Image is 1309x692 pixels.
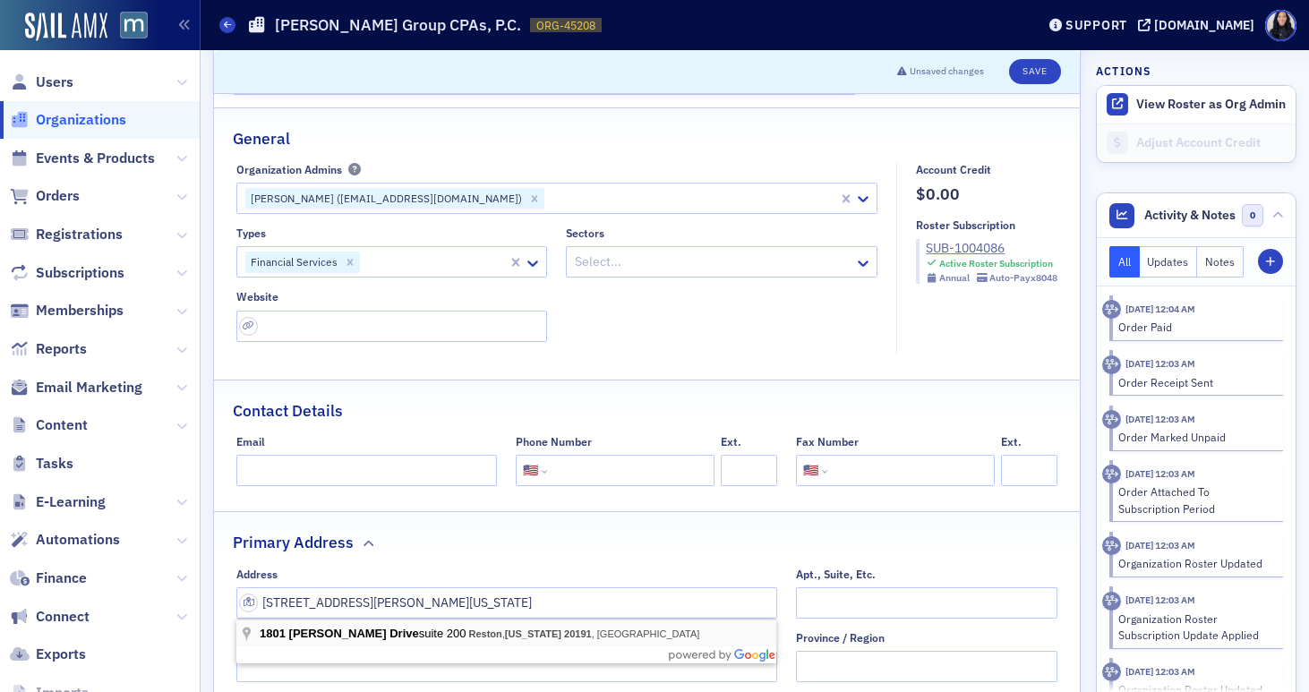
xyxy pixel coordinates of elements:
div: [DOMAIN_NAME] [1154,17,1254,33]
div: Sectors [566,226,604,240]
button: Save [1009,59,1060,84]
a: Tasks [10,454,73,474]
div: Activity [1102,355,1121,374]
div: Remove Financial Services [340,252,360,273]
span: Content [36,415,88,435]
a: View Homepage [107,12,148,42]
span: Reports [36,339,87,359]
div: Address [236,568,278,581]
span: Events & Products [36,149,155,168]
a: SUB-1004086 [926,239,1057,258]
button: Notes [1197,246,1244,278]
span: $0.00 [916,183,1057,206]
a: Automations [10,530,120,550]
div: Remove Jamie Armezzani (jarmezzani@ggroupcpas.com) [525,188,544,209]
a: Exports [10,645,86,664]
div: Account Credit [916,163,991,176]
time: 7/2/2025 12:03 AM [1125,357,1195,370]
a: Connect [10,607,90,627]
div: Activity [1102,300,1121,319]
button: Updates [1140,246,1198,278]
span: [PERSON_NAME] Drive [289,627,419,640]
h2: Primary Address [233,531,354,554]
a: Events & Products [10,149,155,168]
span: Orders [36,186,80,206]
span: Finance [36,568,87,588]
div: Apt., Suite, Etc. [796,568,876,581]
span: Subscriptions [36,263,124,283]
time: 7/2/2025 12:03 AM [1125,665,1195,678]
div: Activity [1102,662,1121,681]
a: Organizations [10,110,126,130]
div: Annual [939,272,970,284]
div: Organization Roster Subscription Update Applied [1118,611,1271,644]
div: Order Paid [1118,319,1271,335]
button: All [1109,246,1140,278]
div: Activity [1102,410,1121,429]
span: Users [36,73,73,92]
h4: Actions [1096,63,1151,79]
a: Registrations [10,225,123,244]
time: 7/2/2025 12:03 AM [1125,594,1195,606]
span: Connect [36,607,90,627]
div: Fax Number [796,435,859,449]
div: Adjust Account Credit [1136,135,1287,151]
time: 7/2/2025 12:03 AM [1125,467,1195,480]
a: E-Learning [10,492,106,512]
span: ORG-45208 [536,18,595,33]
div: Ext. [721,435,741,449]
a: Adjust Account Credit [1097,124,1296,162]
div: Order Attached To Subscription Period [1118,483,1271,517]
a: Users [10,73,73,92]
span: [US_STATE] [505,628,561,639]
span: 1801 [260,627,286,640]
div: Ext. [1001,435,1022,449]
div: Types [236,226,266,240]
span: Tasks [36,454,73,474]
button: View Roster as Org Admin [1136,97,1286,113]
time: 7/2/2025 12:03 AM [1125,413,1195,425]
a: Finance [10,568,87,588]
div: Activity [1102,536,1121,555]
div: Province / Region [796,631,885,645]
span: Profile [1265,10,1296,41]
h2: Contact Details [233,399,343,423]
div: Active Roster Subscription [939,258,1053,269]
div: Roster Subscription [916,218,1015,232]
a: Memberships [10,301,124,320]
h1: [PERSON_NAME] Group CPAs, P.C. [275,14,521,36]
a: Content [10,415,88,435]
a: Subscriptions [10,263,124,283]
div: Support [1065,17,1127,33]
span: 20191 [564,628,592,639]
div: 🇺🇸 [523,461,538,480]
button: [DOMAIN_NAME] [1138,19,1261,31]
div: Order Receipt Sent [1118,374,1271,390]
span: Email Marketing [36,378,142,397]
div: Organization Admins [236,163,342,176]
img: SailAMX [25,13,107,41]
a: Reports [10,339,87,359]
div: 🇺🇸 [803,461,818,480]
span: suite 200 [260,627,469,640]
span: Automations [36,530,120,550]
span: Exports [36,645,86,664]
a: Orders [10,186,80,206]
img: SailAMX [120,12,148,39]
div: Order Marked Unpaid [1118,429,1271,445]
time: 7/2/2025 12:03 AM [1125,539,1195,551]
span: Reston [469,628,502,639]
span: E-Learning [36,492,106,512]
div: Activity [1102,592,1121,611]
div: [PERSON_NAME] ([EMAIL_ADDRESS][DOMAIN_NAME]) [245,188,525,209]
a: Email Marketing [10,378,142,397]
span: , , [GEOGRAPHIC_DATA] [469,628,700,639]
div: Auto-Pay x8048 [989,272,1057,284]
div: Financial Services [245,252,340,273]
span: Registrations [36,225,123,244]
span: Activity & Notes [1144,206,1236,225]
div: Website [236,290,278,303]
h2: General [233,127,290,150]
time: 7/2/2025 12:04 AM [1125,303,1195,315]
